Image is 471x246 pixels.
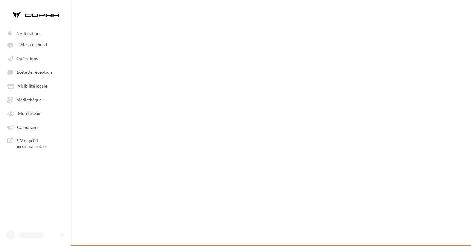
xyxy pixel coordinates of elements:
a: Boîte de réception [4,66,67,78]
span: Mon réseau [18,111,40,116]
a: Visibilité locale [4,80,67,91]
span: Visibilité locale [18,84,47,89]
a: PLV et print personnalisable [4,135,67,152]
a: Médiathèque [4,94,67,105]
span: Boîte de réception [17,70,52,75]
a: Tableau de bord [4,39,67,50]
a: Campagnes [4,121,67,133]
span: Campagnes [17,125,39,130]
span: PLV et print personnalisable [15,137,64,150]
span: Médiathèque [16,97,42,102]
a: Opérations [4,53,67,64]
a: Mon réseau [4,108,67,119]
span: Notifications [16,31,41,36]
span: Opérations [16,56,38,61]
span: Tableau de bord [17,42,47,47]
